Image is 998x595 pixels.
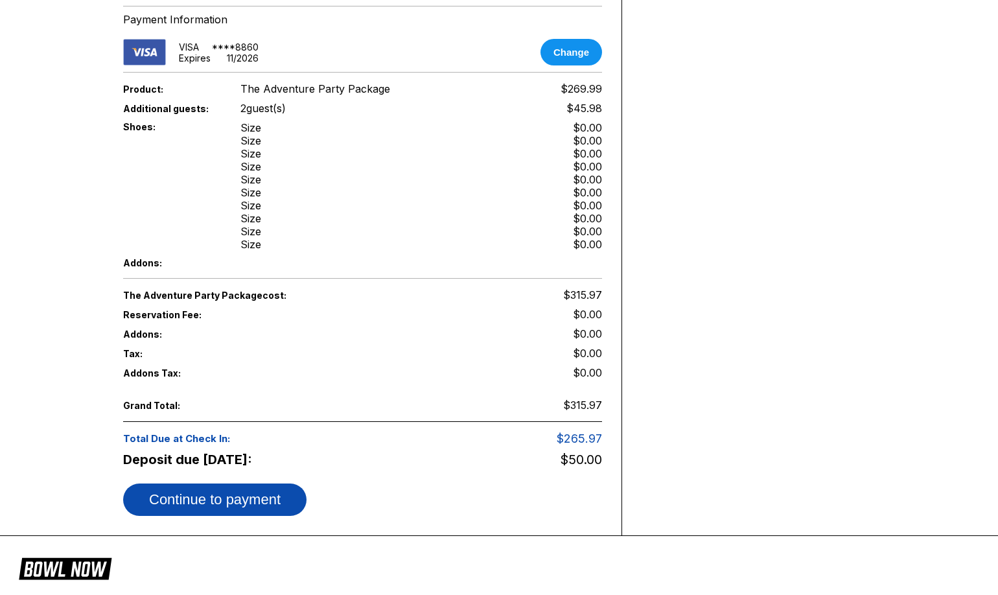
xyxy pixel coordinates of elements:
[123,367,219,379] span: Addons Tax:
[123,103,219,114] span: Additional guests:
[573,199,602,212] div: $0.00
[123,121,219,132] span: Shoes:
[240,199,261,212] div: Size
[561,82,602,95] span: $269.99
[227,52,259,64] div: 11 / 2026
[240,102,286,115] span: 2 guest(s)
[573,366,602,379] span: $0.00
[179,41,199,52] div: VISA
[123,309,363,320] span: Reservation Fee:
[573,225,602,238] div: $0.00
[573,173,602,186] div: $0.00
[557,432,602,445] span: $265.97
[123,432,458,445] span: Total Due at Check In:
[560,452,602,467] span: $50.00
[123,348,219,359] span: Tax:
[123,39,166,65] img: card
[240,121,261,134] div: Size
[123,290,363,301] span: The Adventure Party Package cost:
[573,134,602,147] div: $0.00
[573,308,602,321] span: $0.00
[123,13,602,26] div: Payment Information
[566,102,602,115] span: $45.98
[240,186,261,199] div: Size
[240,173,261,186] div: Size
[563,399,602,412] span: $315.97
[573,327,602,340] span: $0.00
[573,347,602,360] span: $0.00
[573,121,602,134] div: $0.00
[240,212,261,225] div: Size
[563,288,602,301] span: $315.97
[123,400,219,411] span: Grand Total:
[573,160,602,173] div: $0.00
[123,84,219,95] span: Product:
[240,160,261,173] div: Size
[573,147,602,160] div: $0.00
[573,186,602,199] div: $0.00
[573,212,602,225] div: $0.00
[240,225,261,238] div: Size
[540,39,602,65] button: Change
[179,52,211,64] div: Expires
[123,452,363,467] span: Deposit due [DATE]:
[240,238,261,251] div: Size
[123,257,219,268] span: Addons:
[123,329,219,340] span: Addons:
[240,147,261,160] div: Size
[240,134,261,147] div: Size
[573,238,602,251] div: $0.00
[240,82,390,95] span: The Adventure Party Package
[123,484,307,516] button: Continue to payment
